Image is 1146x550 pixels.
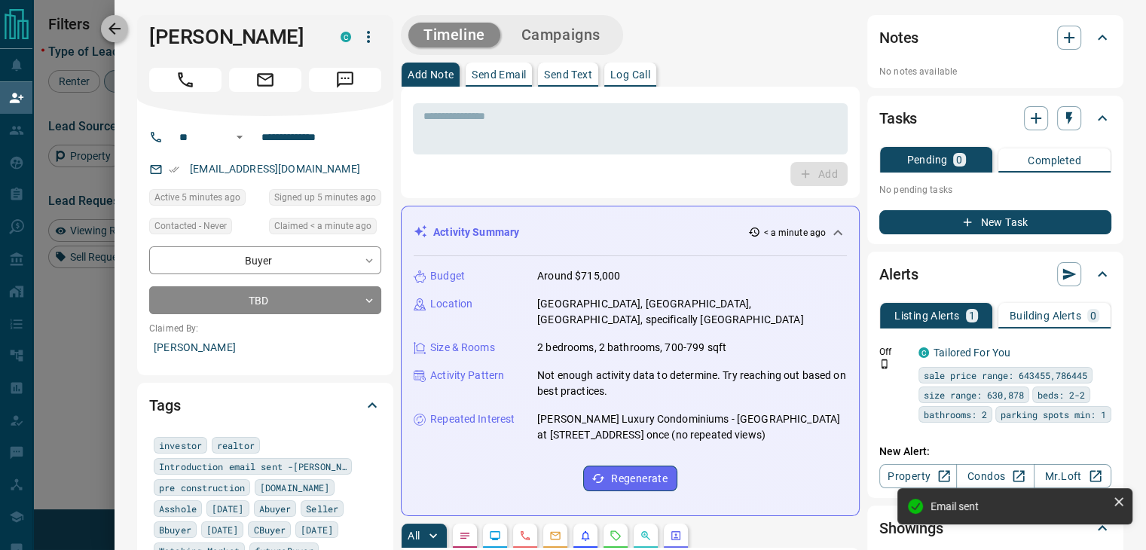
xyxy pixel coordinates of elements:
[259,501,292,516] span: Abuyer
[1034,464,1111,488] a: Mr.Loft
[472,69,526,80] p: Send Email
[1001,407,1106,422] span: parking spots min: 1
[489,530,501,542] svg: Lead Browsing Activity
[149,189,261,210] div: Tue Aug 19 2025
[1090,310,1096,321] p: 0
[537,411,847,443] p: [PERSON_NAME] Luxury Condominiums - [GEOGRAPHIC_DATA] at [STREET_ADDRESS] once (no repeated views)
[879,359,890,369] svg: Push Notification Only
[306,501,338,516] span: Seller
[879,65,1111,78] p: No notes available
[149,393,180,417] h2: Tags
[408,69,454,80] p: Add Note
[879,20,1111,56] div: Notes
[430,411,515,427] p: Repeated Interest
[879,345,909,359] p: Off
[583,466,677,491] button: Regenerate
[430,368,504,383] p: Activity Pattern
[879,256,1111,292] div: Alerts
[879,210,1111,234] button: New Task
[879,464,957,488] a: Property
[924,407,987,422] span: bathrooms: 2
[537,340,726,356] p: 2 bedrooms, 2 bathrooms, 700-799 sqft
[149,246,381,274] div: Buyer
[430,340,495,356] p: Size & Rooms
[579,530,591,542] svg: Listing Alerts
[169,164,179,175] svg: Email Verified
[149,25,318,49] h1: [PERSON_NAME]
[159,501,197,516] span: Asshole
[301,522,333,537] span: [DATE]
[537,296,847,328] p: [GEOGRAPHIC_DATA], [GEOGRAPHIC_DATA], [GEOGRAPHIC_DATA], specifically [GEOGRAPHIC_DATA]
[879,444,1111,460] p: New Alert:
[408,23,500,47] button: Timeline
[1028,155,1081,166] p: Completed
[610,69,650,80] p: Log Call
[918,347,929,358] div: condos.ca
[269,189,381,210] div: Tue Aug 19 2025
[309,68,381,92] span: Message
[231,128,249,146] button: Open
[879,179,1111,201] p: No pending tasks
[154,218,227,234] span: Contacted - Never
[879,262,918,286] h2: Alerts
[879,100,1111,136] div: Tasks
[894,310,960,321] p: Listing Alerts
[154,190,240,205] span: Active 5 minutes ago
[149,68,222,92] span: Call
[610,530,622,542] svg: Requests
[149,286,381,314] div: TBD
[879,510,1111,546] div: Showings
[506,23,616,47] button: Campaigns
[537,368,847,399] p: Not enough activity data to determine. Try reaching out based on best practices.
[217,438,255,453] span: realtor
[1038,387,1085,402] span: beds: 2-2
[269,218,381,239] div: Tue Aug 19 2025
[1010,310,1081,321] p: Building Alerts
[341,32,351,42] div: condos.ca
[879,106,917,130] h2: Tasks
[159,522,191,537] span: Bbuyer
[159,480,245,495] span: pre construction
[414,218,847,246] div: Activity Summary< a minute ago
[519,530,531,542] svg: Calls
[544,69,592,80] p: Send Text
[956,154,962,165] p: 0
[212,501,244,516] span: [DATE]
[763,226,826,240] p: < a minute ago
[969,310,975,321] p: 1
[149,335,381,360] p: [PERSON_NAME]
[459,530,471,542] svg: Notes
[430,296,472,312] p: Location
[879,516,943,540] h2: Showings
[549,530,561,542] svg: Emails
[274,218,371,234] span: Claimed < a minute ago
[260,480,329,495] span: [DOMAIN_NAME]
[956,464,1034,488] a: Condos
[924,368,1087,383] span: sale price range: 643455,786445
[906,154,947,165] p: Pending
[670,530,682,542] svg: Agent Actions
[190,163,360,175] a: [EMAIL_ADDRESS][DOMAIN_NAME]
[924,387,1024,402] span: size range: 630,878
[159,459,347,474] span: Introduction email sent -[PERSON_NAME]
[433,225,519,240] p: Activity Summary
[934,347,1010,359] a: Tailored For You
[640,530,652,542] svg: Opportunities
[229,68,301,92] span: Email
[206,522,239,537] span: [DATE]
[879,26,918,50] h2: Notes
[430,268,465,284] p: Budget
[253,522,286,537] span: CBuyer
[149,322,381,335] p: Claimed By:
[274,190,376,205] span: Signed up 5 minutes ago
[408,530,420,541] p: All
[159,438,202,453] span: investor
[537,268,620,284] p: Around $715,000
[931,500,1107,512] div: Email sent
[149,387,381,423] div: Tags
